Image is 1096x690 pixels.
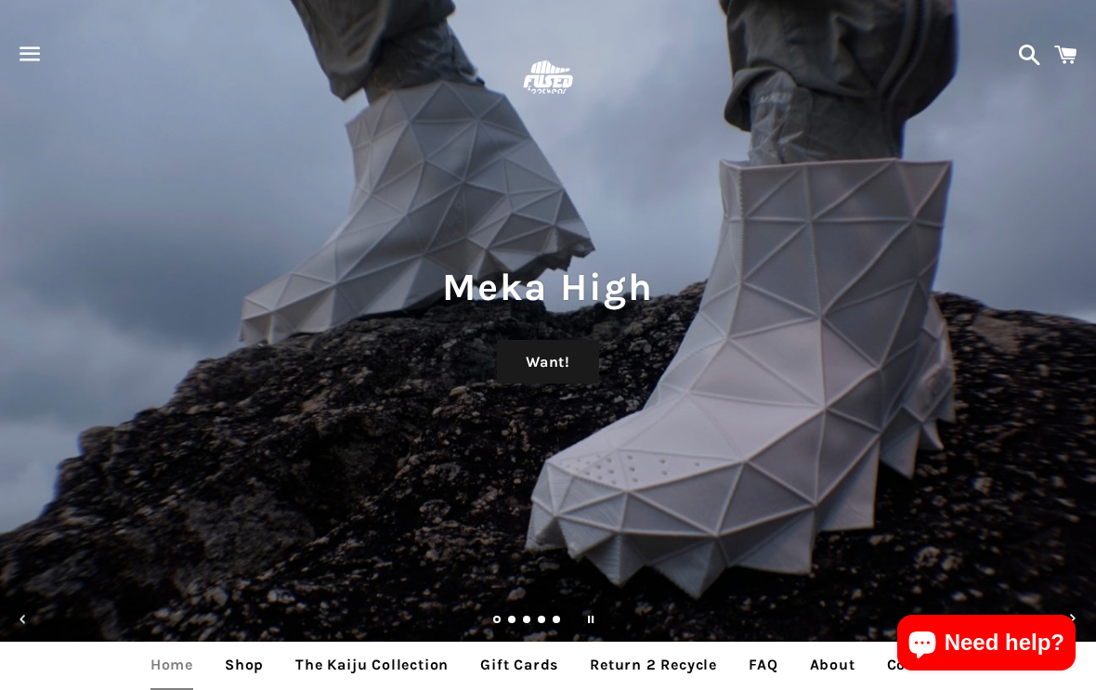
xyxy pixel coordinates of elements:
[796,642,869,688] a: About
[466,642,572,688] a: Gift Cards
[493,617,502,626] a: Slide 1, current
[1052,599,1093,640] button: Next slide
[892,615,1081,675] inbox-online-store-chat: Shopify online store chat
[523,617,532,626] a: Load slide 3
[211,642,278,688] a: Shop
[873,642,960,688] a: Contact
[735,642,791,688] a: FAQ
[3,599,44,640] button: Previous slide
[570,599,611,640] button: Pause slideshow
[281,642,463,688] a: The Kaiju Collection
[19,260,1077,314] h1: Meka High
[553,617,562,626] a: Load slide 5
[517,48,578,109] img: FUSEDfootwear
[137,642,207,688] a: Home
[538,617,547,626] a: Load slide 4
[508,617,517,626] a: Load slide 2
[576,642,731,688] a: Return 2 Recycle
[497,340,599,384] a: Want!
